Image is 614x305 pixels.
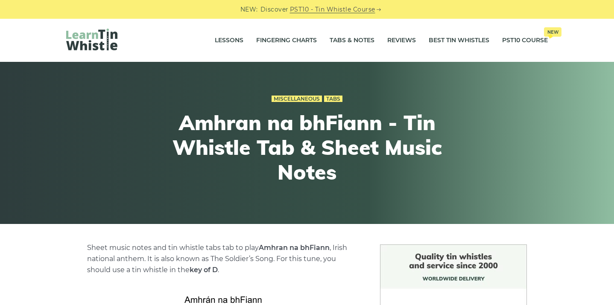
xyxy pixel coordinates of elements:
[215,30,243,51] a: Lessons
[150,110,464,184] h1: Amhran na bhFiann - Tin Whistle Tab & Sheet Music Notes
[190,266,218,274] strong: key of D
[256,30,317,51] a: Fingering Charts
[544,27,561,37] span: New
[259,244,330,252] strong: Amhran na bhFiann
[272,96,322,102] a: Miscellaneous
[429,30,489,51] a: Best Tin Whistles
[87,242,360,276] p: Sheet music notes and tin whistle tabs tab to play , Irish national anthem. It is also known as T...
[324,96,342,102] a: Tabs
[330,30,374,51] a: Tabs & Notes
[502,30,548,51] a: PST10 CourseNew
[387,30,416,51] a: Reviews
[66,29,117,50] img: LearnTinWhistle.com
